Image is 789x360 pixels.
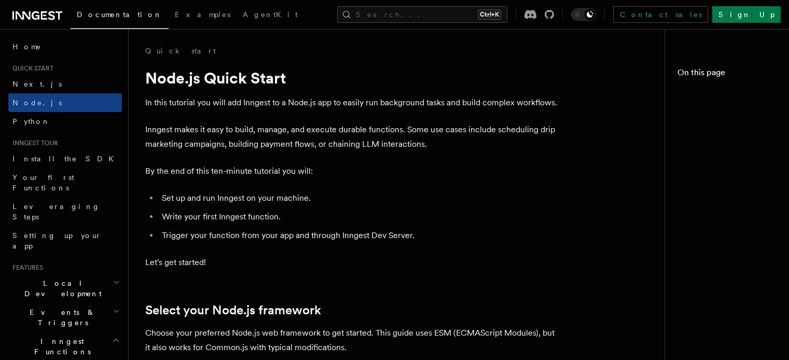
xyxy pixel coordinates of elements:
[145,122,560,151] p: Inngest makes it easy to build, manage, and execute durable functions. Some use cases include sch...
[613,6,708,23] a: Contact sales
[12,99,62,107] span: Node.js
[8,93,122,112] a: Node.js
[145,46,216,56] a: Quick start
[159,191,560,205] li: Set up and run Inngest on your machine.
[8,278,113,299] span: Local Development
[8,307,113,328] span: Events & Triggers
[8,149,122,168] a: Install the SDK
[8,64,53,73] span: Quick start
[12,155,120,163] span: Install the SDK
[159,228,560,243] li: Trigger your function from your app and through Inngest Dev Server.
[677,66,777,83] h4: On this page
[145,255,560,270] p: Let's get started!
[12,202,100,221] span: Leveraging Steps
[169,3,237,28] a: Examples
[8,75,122,93] a: Next.js
[145,164,560,178] p: By the end of this ten-minute tutorial you will:
[12,80,62,88] span: Next.js
[8,197,122,226] a: Leveraging Steps
[8,37,122,56] a: Home
[712,6,781,23] a: Sign Up
[243,10,298,19] span: AgentKit
[12,41,41,52] span: Home
[8,226,122,255] a: Setting up your app
[8,274,122,303] button: Local Development
[159,210,560,224] li: Write your first Inngest function.
[8,139,58,147] span: Inngest tour
[237,3,304,28] a: AgentKit
[145,326,560,355] p: Choose your preferred Node.js web framework to get started. This guide uses ESM (ECMAScript Modul...
[478,9,501,20] kbd: Ctrl+K
[12,173,74,192] span: Your first Functions
[8,264,43,272] span: Features
[71,3,169,29] a: Documentation
[8,168,122,197] a: Your first Functions
[175,10,230,19] span: Examples
[145,303,321,317] a: Select your Node.js framework
[571,8,596,21] button: Toggle dark mode
[337,6,507,23] button: Search...Ctrl+K
[8,303,122,332] button: Events & Triggers
[77,10,162,19] span: Documentation
[8,336,112,357] span: Inngest Functions
[8,112,122,131] a: Python
[145,95,560,110] p: In this tutorial you will add Inngest to a Node.js app to easily run background tasks and build c...
[145,68,560,87] h1: Node.js Quick Start
[12,117,50,126] span: Python
[12,231,102,250] span: Setting up your app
